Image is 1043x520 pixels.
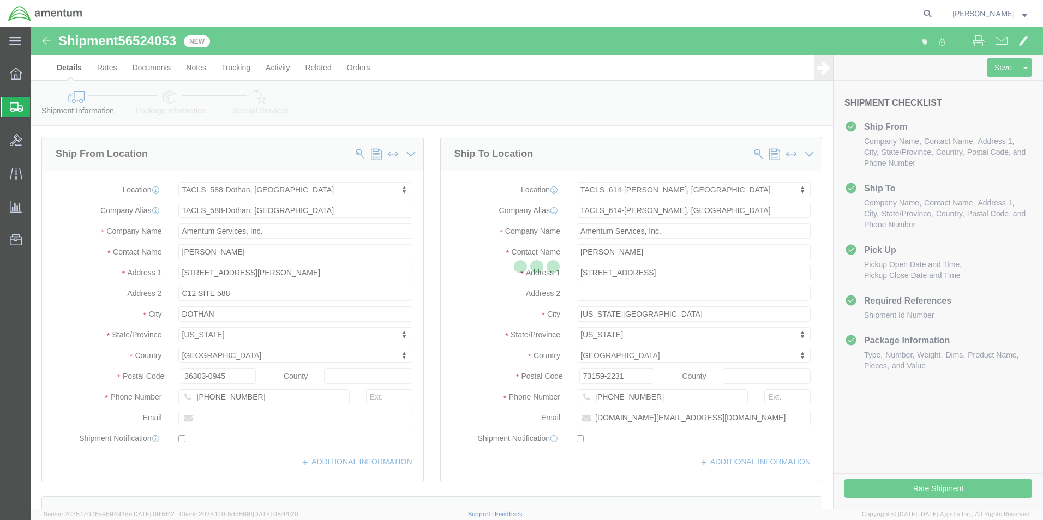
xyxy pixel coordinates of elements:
[495,511,523,517] a: Feedback
[179,511,298,517] span: Client: 2025.17.0-5dd568f
[44,511,175,517] span: Server: 2025.17.0-16a969492de
[8,5,83,22] img: logo
[468,511,495,517] a: Support
[952,8,1015,20] span: Marcus McGuire
[862,510,1030,519] span: Copyright © [DATE]-[DATE] Agistix Inc., All Rights Reserved
[132,511,175,517] span: [DATE] 09:51:12
[253,511,298,517] span: [DATE] 08:44:20
[952,7,1028,20] button: [PERSON_NAME]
